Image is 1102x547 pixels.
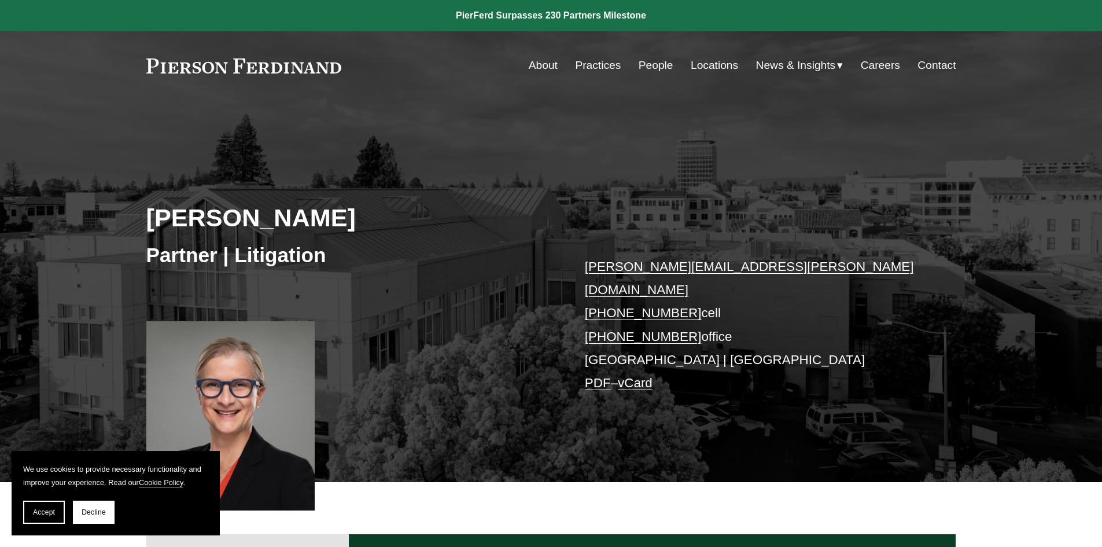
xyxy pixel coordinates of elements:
a: About [529,54,558,76]
a: Careers [861,54,900,76]
a: PDF [585,376,611,390]
a: Cookie Policy [139,478,183,487]
span: Decline [82,508,106,516]
a: [PHONE_NUMBER] [585,329,702,344]
span: Accept [33,508,55,516]
button: Decline [73,501,115,524]
section: Cookie banner [12,451,220,535]
a: People [639,54,673,76]
h2: [PERSON_NAME] [146,203,551,233]
button: Accept [23,501,65,524]
h3: Partner | Litigation [146,243,551,268]
a: Locations [691,54,738,76]
p: We use cookies to provide necessary functionality and improve your experience. Read our . [23,462,208,489]
a: Practices [575,54,621,76]
a: Contact [917,54,956,76]
span: News & Insights [756,56,836,76]
p: cell office [GEOGRAPHIC_DATA] | [GEOGRAPHIC_DATA] – [585,255,922,395]
a: folder dropdown [756,54,843,76]
a: vCard [618,376,653,390]
a: [PERSON_NAME][EMAIL_ADDRESS][PERSON_NAME][DOMAIN_NAME] [585,259,914,297]
a: [PHONE_NUMBER] [585,306,702,320]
